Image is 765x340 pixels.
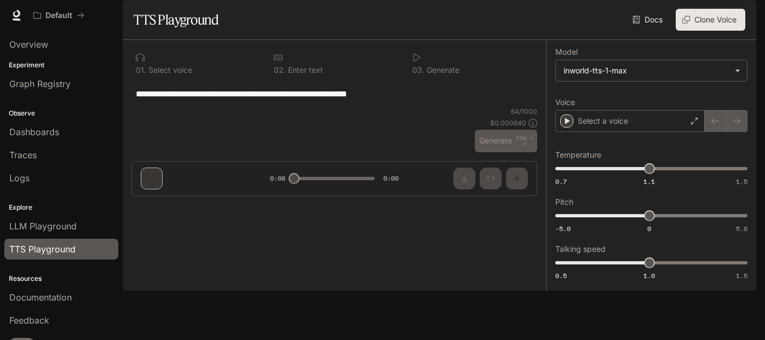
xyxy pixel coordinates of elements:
p: 0 1 . [136,66,146,74]
p: Generate [424,66,459,74]
p: Select voice [146,66,192,74]
div: inworld-tts-1-max [563,65,729,76]
p: Model [555,48,578,56]
p: Default [45,11,72,20]
p: Pitch [555,198,573,206]
p: 64 / 1000 [511,107,537,116]
span: 5.0 [736,224,747,233]
div: inworld-tts-1-max [556,60,747,81]
p: Talking speed [555,245,606,253]
span: 1.5 [736,271,747,280]
p: Temperature [555,151,601,159]
a: Docs [630,9,667,31]
p: 0 3 . [412,66,424,74]
p: Voice [555,99,575,106]
p: $ 0.000640 [490,118,526,128]
button: Clone Voice [676,9,745,31]
span: 1.1 [643,177,655,186]
span: 0 [647,224,651,233]
button: All workspaces [28,4,89,26]
span: 1.5 [736,177,747,186]
p: Enter text [286,66,323,74]
span: 0.5 [555,271,567,280]
p: 0 2 . [274,66,286,74]
p: Select a voice [578,116,628,126]
span: -5.0 [555,224,571,233]
span: 1.0 [643,271,655,280]
h1: TTS Playground [134,9,218,31]
span: 0.7 [555,177,567,186]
